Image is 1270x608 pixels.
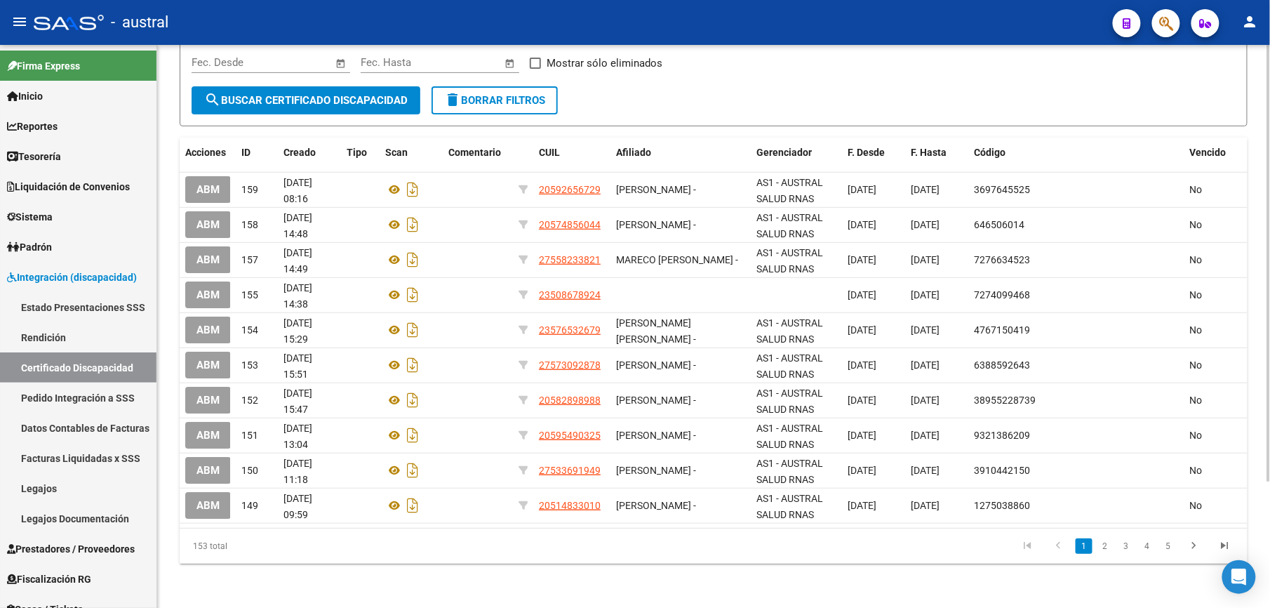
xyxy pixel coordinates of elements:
[610,138,751,168] datatable-header-cell: Afiliado
[196,219,220,232] span: ABM
[1181,538,1208,554] a: go to next page
[1118,538,1135,554] a: 3
[7,149,61,164] span: Tesorería
[283,247,312,275] span: [DATE] 14:49
[185,147,226,158] span: Acciones
[539,254,601,265] span: 27558233821
[1190,359,1203,371] span: No
[333,55,349,72] button: Open calendar
[361,56,417,69] input: Fecha inicio
[204,91,221,108] mat-icon: search
[283,458,312,485] span: [DATE] 11:18
[403,213,422,236] i: Descargar documento
[278,138,341,168] datatable-header-cell: Creado
[204,94,408,107] span: Buscar Certificado Discapacidad
[11,13,28,30] mat-icon: menu
[848,395,876,406] span: [DATE]
[547,55,662,72] span: Mostrar sólo eliminados
[7,88,43,104] span: Inicio
[432,86,558,114] button: Borrar Filtros
[283,282,312,310] span: [DATE] 14:38
[539,500,601,511] span: 20514833010
[1074,534,1095,558] li: page 1
[185,492,231,518] button: ABM
[1095,534,1116,558] li: page 2
[1190,254,1203,265] span: No
[403,284,422,306] i: Descargar documento
[196,430,220,442] span: ABM
[1190,430,1203,441] span: No
[974,184,1030,195] span: 3697645525
[539,430,601,441] span: 20595490325
[756,458,823,485] span: AS1 - AUSTRAL SALUD RNAS
[196,395,220,407] span: ABM
[7,179,130,194] span: Liquidación de Convenios
[502,55,519,72] button: Open calendar
[241,219,258,230] span: 158
[1076,538,1092,554] a: 1
[848,289,876,300] span: [DATE]
[7,119,58,134] span: Reportes
[185,176,231,202] button: ABM
[196,254,220,267] span: ABM
[192,86,420,114] button: Buscar Certificado Discapacidad
[111,7,168,38] span: - austral
[848,430,876,441] span: [DATE]
[241,395,258,406] span: 152
[236,138,278,168] datatable-header-cell: ID
[241,147,250,158] span: ID
[848,147,885,158] span: F. Desde
[180,138,236,168] datatable-header-cell: Acciones
[7,270,137,285] span: Integración (discapacidad)
[848,184,876,195] span: [DATE]
[911,465,940,476] span: [DATE]
[196,289,220,302] span: ABM
[616,500,696,511] span: [PERSON_NAME] -
[616,465,696,476] span: [PERSON_NAME] -
[185,387,231,413] button: ABM
[241,289,258,300] span: 155
[185,352,231,378] button: ABM
[974,430,1030,441] span: 9321386209
[616,219,696,230] span: [PERSON_NAME] -
[185,422,231,448] button: ABM
[911,147,947,158] span: F. Hasta
[1160,538,1177,554] a: 5
[444,94,545,107] span: Borrar Filtros
[196,324,220,337] span: ABM
[448,147,501,158] span: Comentario
[185,317,231,343] button: ABM
[1242,13,1259,30] mat-icon: person
[185,282,231,308] button: ABM
[616,430,696,441] span: [PERSON_NAME] -
[842,138,905,168] datatable-header-cell: F. Desde
[403,494,422,517] i: Descargar documento
[403,389,422,411] i: Descargar documento
[403,249,422,271] i: Descargar documento
[7,541,135,557] span: Prestadores / Proveedores
[341,138,380,168] datatable-header-cell: Tipo
[974,147,1005,158] span: Código
[539,219,601,230] span: 20574856044
[911,324,940,336] span: [DATE]
[403,319,422,341] i: Descargar documento
[968,138,1184,168] datatable-header-cell: Código
[444,91,461,108] mat-icon: delete
[403,178,422,201] i: Descargar documento
[283,388,312,415] span: [DATE] 15:47
[196,500,220,513] span: ABM
[1014,538,1041,554] a: go to first page
[1190,184,1203,195] span: No
[751,138,842,168] datatable-header-cell: Gerenciador
[974,254,1030,265] span: 7276634523
[911,254,940,265] span: [DATE]
[848,359,876,371] span: [DATE]
[539,289,601,300] span: 23508678924
[7,209,53,225] span: Sistema
[911,430,940,441] span: [DATE]
[283,212,312,239] span: [DATE] 14:48
[848,500,876,511] span: [DATE]
[616,359,696,371] span: [PERSON_NAME] -
[1190,395,1203,406] span: No
[7,58,80,74] span: Firma Express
